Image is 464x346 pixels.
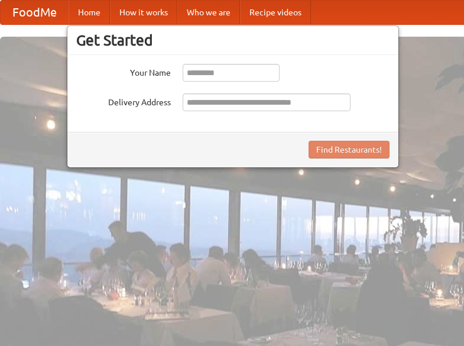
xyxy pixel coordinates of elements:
[240,1,311,24] a: Recipe videos
[76,93,171,108] label: Delivery Address
[309,141,390,159] button: Find Restaurants!
[76,31,390,49] h3: Get Started
[1,1,69,24] a: FoodMe
[69,1,110,24] a: Home
[177,1,240,24] a: Who we are
[110,1,177,24] a: How it works
[76,64,171,79] label: Your Name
